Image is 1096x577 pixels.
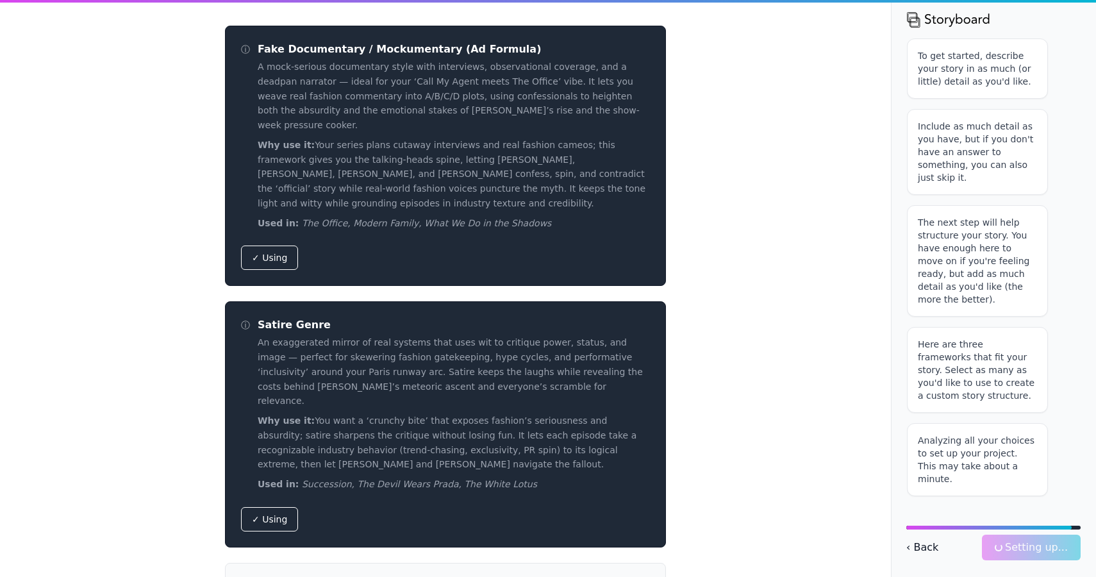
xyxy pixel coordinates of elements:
button: ✓ Using [241,507,298,531]
p: The next step will help structure your story. You have enough here to move on if you're feeling r... [918,216,1037,306]
span: loading [994,542,1004,552]
span: ✓ Using [252,251,287,264]
p: Include as much detail as you have, but if you don't have an answer to something, you can also ju... [918,120,1037,184]
button: ‹ Back [906,535,938,560]
p: To get started, describe your story in as much (or little) detail as you'd like. [918,49,1037,88]
p: Analyzing all your choices to set up your project. This may take about a minute. [918,434,1037,485]
button: ✓ Using [241,246,298,270]
p: You want a ‘crunchy bite’ that exposes fashion’s seriousness and absurdity; satire sharpens the c... [258,414,650,472]
span: Setting up... [995,540,1068,555]
span: ✓ Using [252,513,287,526]
strong: Why use it: [258,415,315,426]
p: Here are three frameworks that fit your story. Select as many as you'd like to use to create a cu... [918,338,1037,402]
span: ⓘ [241,317,250,330]
p: Your series plans cutaway interviews and real fashion cameos; this framework gives you the talkin... [258,138,650,211]
i: Succession, The Devil Wears Prada, The White Lotus [302,479,537,489]
button: loadingSetting up... [982,535,1081,560]
h3: Satire Genre [258,317,650,333]
span: ⓘ [241,42,250,54]
strong: Why use it: [258,140,315,150]
p: A mock-serious documentary style with interviews, observational coverage, and a deadpan narrator ... [258,60,650,133]
img: storyboard [907,10,990,28]
p: An exaggerated mirror of real systems that uses wit to critique power, status, and image — perfec... [258,335,650,408]
i: The Office, Modern Family, What We Do in the Shadows [302,218,551,228]
h3: Fake Documentary / Mockumentary (Ad Formula) [258,42,650,57]
strong: Used in: [258,218,299,228]
strong: Used in: [258,479,299,489]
